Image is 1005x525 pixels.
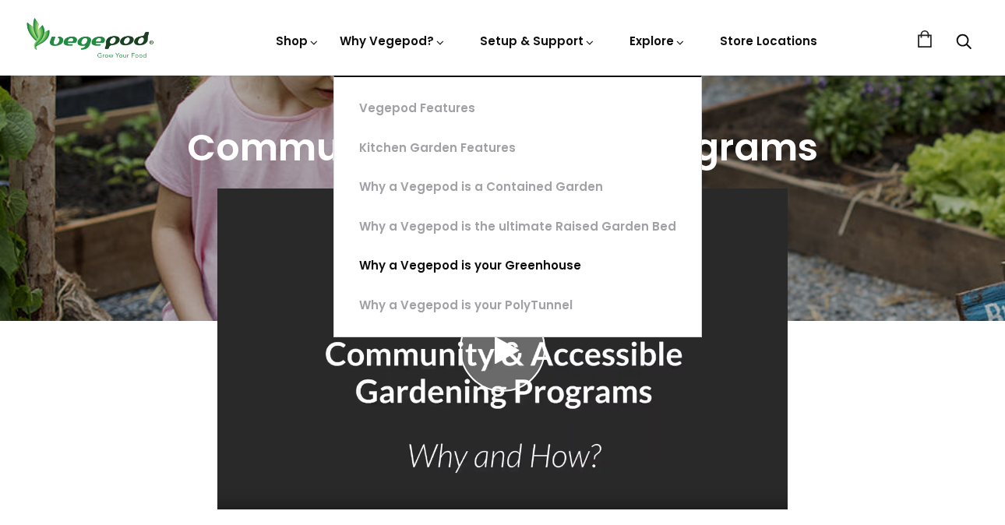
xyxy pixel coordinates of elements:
a: Shop [276,33,319,49]
a: Setup & Support [480,33,595,49]
a: Explore [629,33,686,49]
a: Search [956,35,972,51]
a: Kitchen Garden Features [334,129,701,168]
a: Why a Vegepod is a Contained Garden [334,167,701,207]
a: Store Locations [720,33,817,49]
a: Why a Vegepod is your Greenhouse [334,246,701,286]
img: Vegepod [19,16,160,60]
a: Why a Vegepod is the ultimate Raised Garden Bed [334,207,701,247]
a: Why Vegepod? [340,33,446,155]
a: Why a Vegepod is your PolyTunnel [334,286,701,326]
a: Vegepod Features [334,89,701,129]
h1: Community Gardening Programs [19,120,986,176]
